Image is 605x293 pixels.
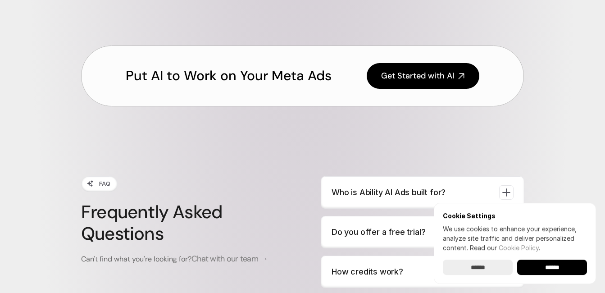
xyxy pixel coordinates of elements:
[470,244,540,252] span: Read our .
[81,201,285,244] h3: Frequently Asked Questions
[443,224,587,252] p: We use cookies to enhance your experience, analyze site traffic and deliver personalized content.
[191,254,268,264] a: Chat with our team →
[499,244,539,252] a: Cookie Policy
[443,212,587,220] h6: Cookie Settings
[191,253,268,264] span: Chat with our team →
[99,179,110,188] p: FAQ
[367,63,479,89] a: Get Started with AI
[332,186,492,199] p: Who is Ability AI Ads built for?
[126,66,332,85] h2: Put AI to Work on Your Meta Ads
[381,70,454,82] h4: Get Started with AI
[81,253,285,265] p: Can't find what you're looking for?
[332,266,492,278] p: How credits work?
[332,226,492,238] p: Do you offer a free trial?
